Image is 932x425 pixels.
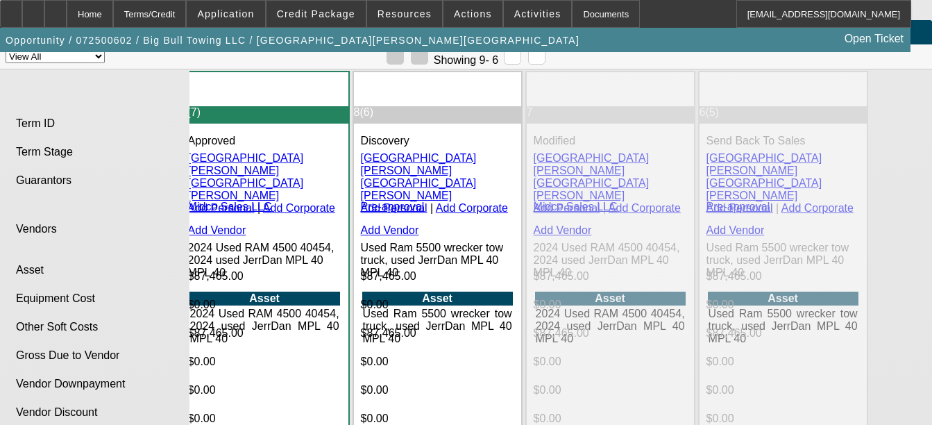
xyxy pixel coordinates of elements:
[277,8,355,19] span: Credit Package
[706,356,860,368] p: $0.00
[188,201,272,212] a: Midco Sales LLC
[188,224,246,236] a: Add Vendor
[595,292,625,304] b: Asset
[361,242,514,279] p: Used Ram 5500 wrecker tow truck, used JerrDan MPL 40 MPL 40
[527,106,687,119] p: 7
[430,202,433,214] span: |
[188,356,341,368] p: $0.00
[534,412,687,425] p: $0.00
[776,202,779,214] span: |
[354,106,514,119] p: 8(6)
[16,292,173,305] p: Equipment Cost
[514,8,561,19] span: Activities
[188,327,341,340] p: $87,465.00
[706,224,765,236] a: Add Vendor
[362,307,513,346] td: Used Ram 5500 wrecker tow truck, used JerrDan MPL 40 MPL 40
[534,384,687,397] p: $0.00
[361,135,514,147] p: Discovery
[16,321,173,333] p: Other Soft Costs
[706,270,860,283] p: $87,465.00
[181,106,341,119] p: 9(7)
[188,190,280,201] a: [PERSON_NAME]
[16,146,173,158] p: Term Stage
[534,299,687,311] p: $0.00
[16,349,173,362] p: Gross Due to Vendor
[504,1,572,27] button: Activities
[534,356,687,368] p: $0.00
[188,299,341,311] p: $0.00
[16,117,173,130] p: Term ID
[189,307,340,346] td: 2024 Used RAM 4500 40454, 2024 used JerrDan MPL 40 MPL 40
[534,201,618,212] a: Midco Sales LLC
[16,406,173,419] p: Vendor Discount
[361,299,514,311] p: $0.00
[706,190,798,201] a: [PERSON_NAME]
[361,190,452,201] a: [PERSON_NAME]
[361,384,514,397] p: $0.00
[706,201,770,212] a: Pre-approval
[188,384,341,397] p: $0.00
[188,135,341,147] p: Approved
[454,8,492,19] span: Actions
[16,264,173,276] p: Asset
[708,307,858,346] td: Used Ram 5500 wrecker tow truck, used JerrDan MPL 40 MPL 40
[839,27,909,51] a: Open Ticket
[706,384,860,397] p: $0.00
[706,412,860,425] p: $0.00
[436,202,508,214] a: Add Corporate
[706,327,860,340] p: $87,465.00
[534,190,625,201] a: [PERSON_NAME]
[534,242,687,279] p: 2024 Used RAM 4500 40454, 2024 used JerrDan MPL 40 MPL 40
[188,270,341,283] p: $87,465.00
[361,224,419,236] a: Add Vendor
[535,307,686,346] td: 2024 Used RAM 4500 40454, 2024 used JerrDan MPL 40 MPL 40
[187,1,264,27] button: Application
[16,174,173,187] p: Guarantors
[443,1,502,27] button: Actions
[361,270,514,283] p: $87,465.00
[534,135,687,147] p: Modified
[188,152,304,189] a: [GEOGRAPHIC_DATA][PERSON_NAME][GEOGRAPHIC_DATA]
[188,242,341,279] p: 2024 Used RAM 4500 40454, 2024 used JerrDan MPL 40 MPL 40
[706,135,860,147] p: Send Back To Sales
[534,224,592,236] a: Add Vendor
[197,8,254,19] span: Application
[706,242,860,279] p: Used Ram 5500 wrecker tow truck, used JerrDan MPL 40 MPL 40
[6,35,579,46] span: Opportunity / 072500602 / Big Bull Towing LLC / [GEOGRAPHIC_DATA][PERSON_NAME][GEOGRAPHIC_DATA]
[361,201,425,212] a: Pre-approval
[534,270,687,283] p: $87,465.00
[188,412,341,425] p: $0.00
[434,54,498,66] span: Showing 9- 6
[367,1,442,27] button: Resources
[361,327,514,340] p: $87,465.00
[16,378,173,390] p: Vendor Downpayment
[609,202,681,214] a: Add Corporate
[16,223,173,235] p: Vendors
[422,292,452,304] b: Asset
[266,1,366,27] button: Credit Package
[700,106,860,119] p: 6(5)
[263,202,335,214] a: Add Corporate
[706,152,822,189] a: [GEOGRAPHIC_DATA][PERSON_NAME][GEOGRAPHIC_DATA]
[768,292,798,304] b: Asset
[534,152,650,189] a: [GEOGRAPHIC_DATA][PERSON_NAME][GEOGRAPHIC_DATA]
[361,356,514,368] p: $0.00
[361,152,477,189] a: [GEOGRAPHIC_DATA][PERSON_NAME][GEOGRAPHIC_DATA]
[706,299,860,311] p: $0.00
[534,327,687,340] p: $87,465.00
[378,8,432,19] span: Resources
[249,292,280,304] b: Asset
[781,202,854,214] a: Add Corporate
[361,412,514,425] p: $0.00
